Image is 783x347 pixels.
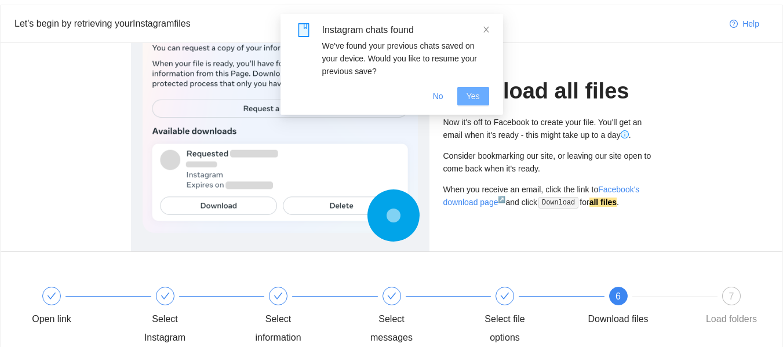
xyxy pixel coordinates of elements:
span: question-circle [730,20,738,29]
span: check [274,291,283,301]
div: Load folders [706,310,757,328]
div: Open link [18,287,132,328]
div: Select messages [358,310,425,347]
div: Instagram chats found [322,23,489,37]
strong: all files [589,198,617,207]
code: Download [538,197,578,209]
button: question-circleHelp [720,14,769,33]
div: Select information [245,310,312,347]
div: We've found your previous chats saved on your device. Would you like to resume your previous save? [322,39,489,78]
span: check [387,291,396,301]
div: Consider bookmarking our site, or leaving our site open to come back when it's ready. [443,149,653,175]
h1: Download all files [443,78,653,105]
span: book [297,23,311,37]
div: Now it's off to Facebook to create your file. You'll get an email when it's ready - this might ta... [443,116,653,141]
div: 7Load folders [698,287,765,328]
span: close [482,25,490,34]
sup: ↗ [498,196,505,203]
div: Select file options [471,287,585,347]
div: Open link [32,310,71,328]
span: 7 [729,291,734,301]
button: Yes [457,87,489,105]
span: 6 [616,291,621,301]
span: check [500,291,509,301]
div: Download files [588,310,648,328]
button: No [424,87,453,105]
div: Let's begin by retrieving your Instagram files [14,16,720,31]
a: Facebook's download page↗ [443,185,640,207]
div: Select file options [471,310,538,347]
span: check [161,291,170,301]
span: check [47,291,56,301]
span: info-circle [621,130,629,138]
span: Yes [467,90,480,103]
div: Select Instagram [132,310,199,347]
div: Select messages [358,287,472,347]
div: 6Download files [585,287,698,328]
span: Help [742,17,759,30]
div: Select information [245,287,358,347]
span: No [433,90,443,103]
div: When you receive an email, click the link to and click for . [443,183,653,209]
div: Select Instagram [132,287,245,347]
